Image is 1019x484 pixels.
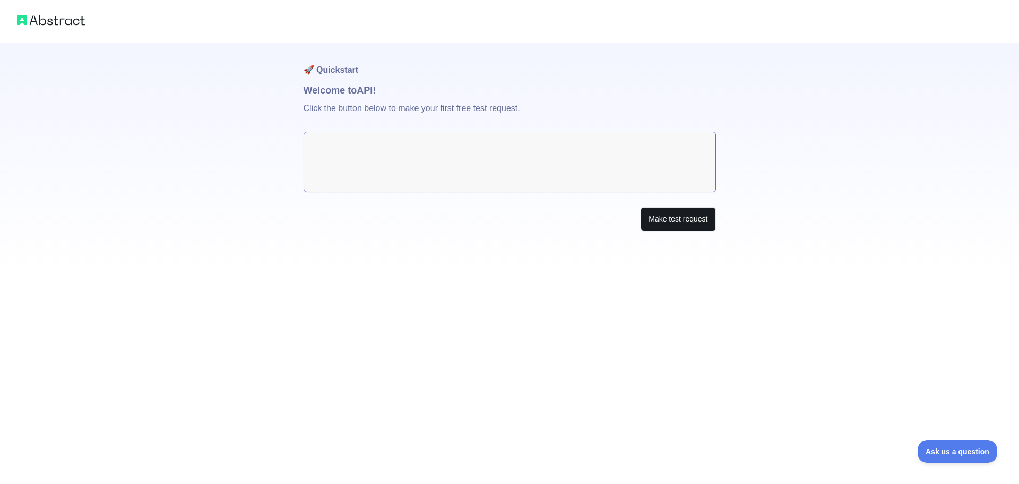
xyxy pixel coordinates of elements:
[918,440,998,463] iframe: Toggle Customer Support
[641,207,715,231] button: Make test request
[17,13,85,28] img: Abstract logo
[304,83,716,98] h1: Welcome to API!
[304,98,716,132] p: Click the button below to make your first free test request.
[304,43,716,83] h1: 🚀 Quickstart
